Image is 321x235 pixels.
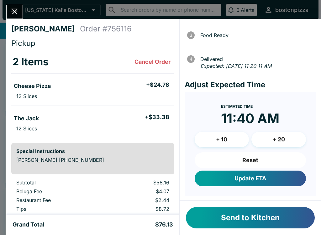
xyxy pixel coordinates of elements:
p: [PERSON_NAME] [PHONE_NUMBER] [16,157,169,163]
time: 11:40 AM [221,110,279,127]
h4: Adjust Expected Time [185,80,316,90]
button: Close [7,5,23,19]
p: Beluga Fee [16,188,99,194]
button: Update ETA [195,171,306,186]
text: 4 [189,57,192,62]
p: 12 Slices [16,125,37,132]
button: Cancel Order [132,56,173,68]
table: orders table [11,179,174,223]
text: 3 [190,33,192,38]
button: + 20 [251,132,306,147]
h5: + $33.38 [145,113,169,121]
p: $4.07 [109,188,169,194]
h5: Grand Total [13,221,44,228]
h3: 2 Items [13,56,49,68]
h5: $76.13 [155,221,173,228]
p: $58.16 [109,179,169,186]
table: orders table [11,51,174,138]
button: Reset [195,152,306,168]
p: $8.72 [109,206,169,212]
p: $2.44 [109,197,169,203]
h4: Order # 756116 [80,24,132,34]
button: + 10 [195,132,249,147]
p: Subtotal [16,179,99,186]
h6: Special Instructions [16,148,169,154]
span: Delivered [197,56,316,62]
h5: Cheese Pizza [14,82,51,90]
h5: + $24.78 [146,81,169,89]
em: Expected: [DATE] 11:20:11 AM [200,63,271,69]
h4: [PERSON_NAME] [11,24,80,34]
p: Restaurant Fee [16,197,99,203]
span: Estimated Time [221,104,253,109]
span: Pickup [11,39,35,48]
h5: The Jack [14,115,39,122]
p: 12 Slices [16,93,37,99]
span: Food Ready [197,32,316,38]
p: Tips [16,206,99,212]
button: Send to Kitchen [186,207,315,228]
